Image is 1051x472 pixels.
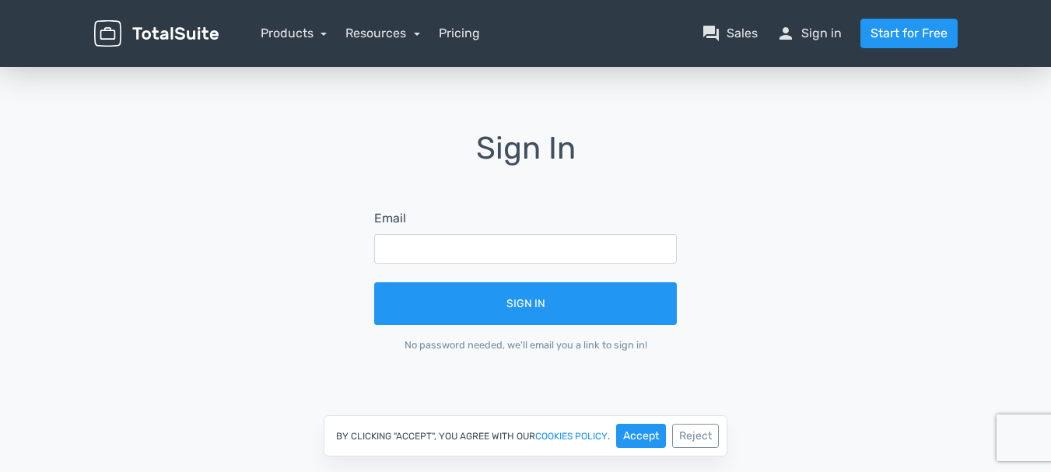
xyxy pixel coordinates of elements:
[374,282,677,325] button: Sign In
[776,24,842,43] a: personSign in
[860,19,958,48] a: Start for Free
[439,24,480,43] a: Pricing
[702,24,758,43] a: question_answerSales
[776,24,795,43] span: person
[616,424,666,448] button: Accept
[374,209,406,228] label: Email
[94,20,219,47] img: TotalSuite for WordPress
[345,26,420,40] a: Resources
[702,24,720,43] span: question_answer
[324,415,727,456] div: By clicking "Accept", you agree with our .
[374,337,677,352] div: No password needed, we'll email you a link to sign in!
[261,26,328,40] a: Products
[352,131,699,187] h1: Sign In
[672,424,719,448] button: Reject
[535,432,608,441] a: cookies policy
